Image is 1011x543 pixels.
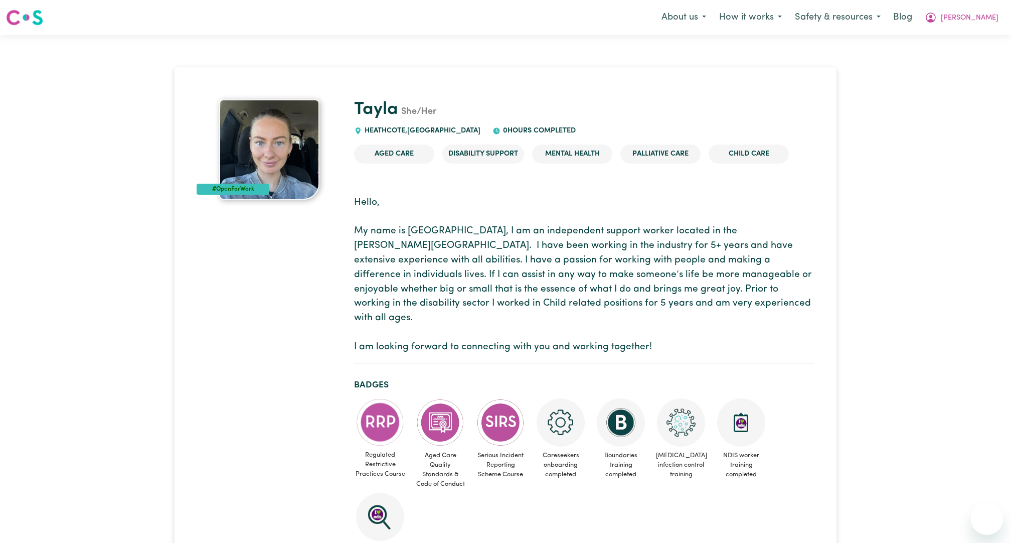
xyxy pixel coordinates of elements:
span: Aged Care Quality Standards & Code of Conduct [414,447,466,493]
span: [MEDICAL_DATA] infection control training [655,447,707,484]
button: My Account [918,7,1005,28]
h2: Badges [354,380,814,390]
img: NDIS Worker Screening Verified [356,493,404,541]
span: [PERSON_NAME] [941,13,998,24]
span: Careseekers onboarding completed [535,447,587,484]
li: Palliative care [620,145,701,164]
img: CS Academy: COVID-19 Infection Control Training course completed [657,398,705,447]
a: Blog [887,7,918,29]
li: Child care [709,145,789,164]
a: Tayla [354,101,398,118]
a: Careseekers logo [6,6,43,29]
span: 0 hours completed [500,127,576,134]
img: CS Academy: Boundaries in care and support work course completed [597,398,645,447]
span: NDIS worker training completed [715,447,767,484]
img: CS Academy: Serious Incident Reporting Scheme course completed [476,398,525,447]
div: #OpenForWork [197,184,269,195]
li: Disability Support [442,145,524,164]
li: Aged Care [354,145,434,164]
img: Careseekers logo [6,9,43,27]
iframe: Button to launch messaging window [971,503,1003,535]
a: Tayla's profile picture'#OpenForWork [197,99,342,200]
img: CS Academy: Careseekers Onboarding course completed [537,398,585,447]
span: Boundaries training completed [595,447,647,484]
img: CS Academy: Introduction to NDIS Worker Training course completed [717,398,765,447]
span: She/Her [398,107,436,116]
button: About us [655,7,713,28]
img: CS Academy: Regulated Restrictive Practices course completed [356,398,404,446]
button: Safety & resources [788,7,887,28]
p: Hello, My name is [GEOGRAPHIC_DATA], I am an independent support worker located in the [PERSON_NA... [354,196,814,355]
img: CS Academy: Aged Care Quality Standards & Code of Conduct course completed [416,398,464,447]
img: Tayla [219,99,319,200]
span: HEATHCOTE , [GEOGRAPHIC_DATA] [362,127,480,134]
span: Regulated Restrictive Practices Course [354,446,406,483]
li: Mental Health [532,145,612,164]
button: How it works [713,7,788,28]
span: Serious Incident Reporting Scheme Course [474,447,527,484]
